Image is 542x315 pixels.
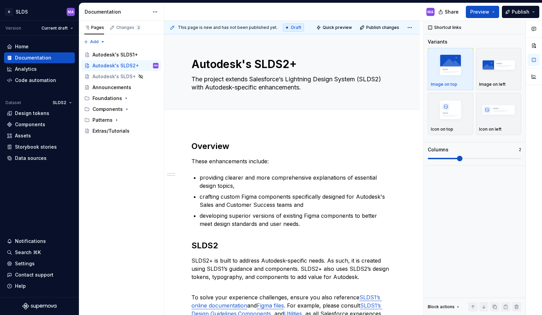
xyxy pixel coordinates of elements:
button: Notifications [4,236,75,247]
button: Contact support [4,269,75,280]
span: Preview [470,9,489,15]
textarea: Autodesk's SLDS2+ [190,56,391,72]
div: Columns [428,146,448,153]
div: Block actions [428,304,455,310]
span: Current draft [41,26,68,31]
div: Help [15,283,26,289]
span: 2 [136,25,141,30]
div: Changes [116,25,141,30]
a: Storybook stories [4,142,75,152]
div: Documentation [15,54,51,61]
button: Publish changes [358,23,402,32]
p: SLDS2+ is built to address Autodesk-specific needs. As such, it is created using SLDS1’s guidance... [191,256,393,281]
span: Share [445,9,459,15]
div: Documentation [85,9,149,15]
div: Variants [428,38,447,45]
div: Design tokens [15,110,49,117]
button: Quick preview [314,23,355,32]
button: placeholderImage on top [428,48,473,90]
div: Autodesk's SLDS+ [92,73,136,80]
span: Draft [291,25,301,30]
a: Home [4,41,75,52]
button: Add [82,37,107,47]
button: Share [435,6,463,18]
div: Search ⌘K [15,249,41,256]
div: A [5,8,13,16]
button: Preview [466,6,499,18]
textarea: The project extends Salesforce’s Lightning Design System (SLDS2) with Autodesk-specific enhanceme... [190,74,391,93]
a: Autodesk's SLDS+ [82,71,161,82]
h2: Overview [191,141,393,152]
span: Publish changes [366,25,399,30]
button: Current draft [38,23,76,33]
a: Figma files [257,302,284,309]
div: Analytics [15,66,37,72]
img: placeholder [479,52,519,77]
a: Code automation [4,75,75,86]
img: placeholder [431,97,470,122]
p: Image on left [479,82,506,87]
div: Announcements [92,84,131,91]
div: Version [5,26,21,31]
a: Announcements [82,82,161,93]
p: Icon on top [431,127,453,132]
a: Assets [4,130,75,141]
div: Block actions [428,302,461,312]
p: providing clearer and more comprehensive explanations of essential design topics, [200,173,393,190]
a: Settings [4,258,75,269]
div: MA [68,9,74,15]
a: Documentation [4,52,75,63]
span: SLDS2 [53,100,66,105]
div: Assets [15,132,31,139]
button: ASLDSMA [1,4,78,19]
span: Add [90,39,99,45]
a: Design tokens [4,108,75,119]
a: Analytics [4,64,75,74]
span: Quick preview [323,25,352,30]
p: These enhancements include: [191,157,393,165]
svg: Supernova Logo [22,303,56,310]
a: Components [4,119,75,130]
h2: SLDS2 [191,240,393,251]
p: crafting custom Figma components specifically designed for Autodesk's Sales and Customer Success ... [200,193,393,209]
div: Components [82,104,161,115]
div: Foundations [82,93,161,104]
div: Settings [15,260,35,267]
div: Page tree [82,49,161,136]
p: developing superior versions of existing Figma components to better meet design standards and use... [200,212,393,228]
div: Pages [84,25,104,30]
button: Search ⌘K [4,247,75,258]
div: Extras/Tutorials [92,128,130,134]
span: Publish [512,9,529,15]
div: Autodesk's SLDS2+ [92,62,139,69]
div: Notifications [15,238,46,245]
p: 2 [519,147,521,152]
div: Patterns [92,117,113,123]
button: Help [4,281,75,292]
div: Foundations [92,95,122,102]
button: Publish [502,6,539,18]
div: Dataset [5,100,21,105]
div: MA [427,9,434,15]
button: placeholderIcon on left [476,93,522,135]
p: Image on top [431,82,457,87]
div: SLDS [16,9,28,15]
div: Patterns [82,115,161,126]
div: Code automation [15,77,56,84]
div: Components [15,121,45,128]
div: MA [154,62,158,69]
a: Autodesk's SLDS2+MA [82,60,161,71]
a: Autodesk's SLDS1+ [82,49,161,60]
div: Data sources [15,155,47,162]
button: placeholderImage on left [476,48,522,90]
p: Icon on left [479,127,502,132]
img: placeholder [431,52,470,77]
a: Extras/Tutorials [82,126,161,136]
img: placeholder [479,97,519,122]
button: SLDS2 [50,98,75,107]
div: Components [92,106,123,113]
div: Home [15,43,29,50]
div: Autodesk's SLDS1+ [92,51,138,58]
div: Storybook stories [15,144,57,150]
